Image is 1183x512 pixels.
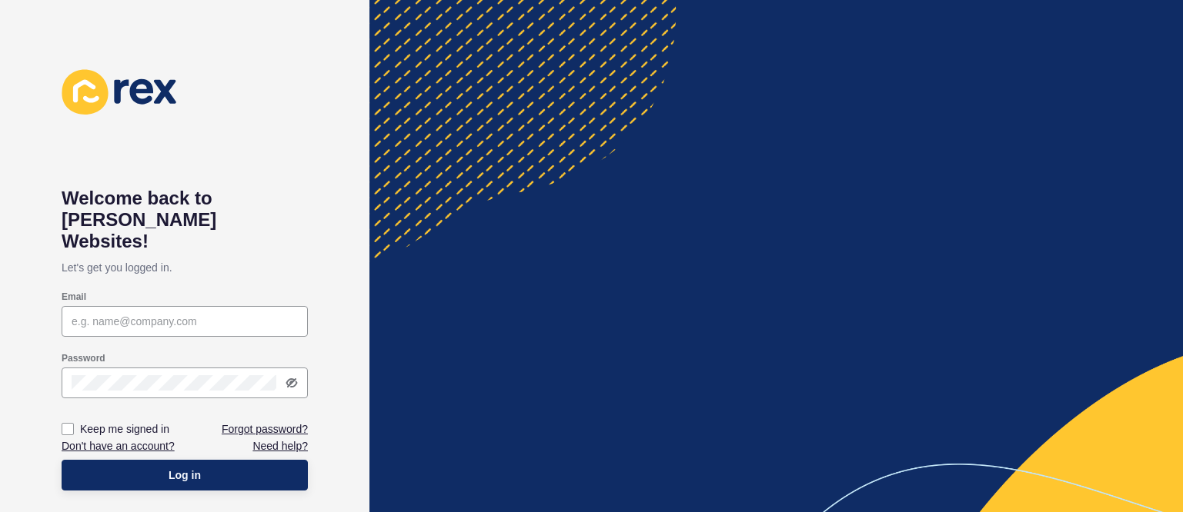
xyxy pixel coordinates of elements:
[222,421,308,437] a: Forgot password?
[62,188,308,252] h1: Welcome back to [PERSON_NAME] Websites!
[169,467,201,483] span: Log in
[62,438,175,454] a: Don't have an account?
[62,352,105,364] label: Password
[252,438,308,454] a: Need help?
[72,314,298,329] input: e.g. name@company.com
[62,252,308,283] p: Let's get you logged in.
[80,421,169,437] label: Keep me signed in
[62,291,86,303] label: Email
[62,460,308,490] button: Log in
